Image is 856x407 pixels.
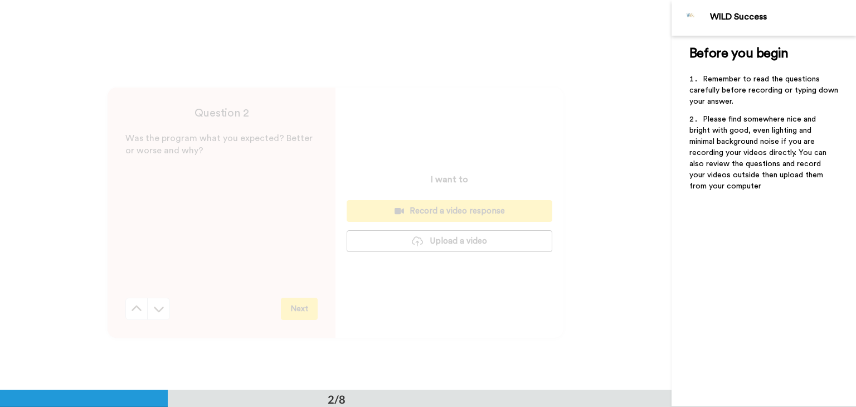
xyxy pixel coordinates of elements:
span: Before you begin [689,47,788,60]
img: Profile Image [678,4,704,31]
p: I want to [431,173,468,186]
button: Record a video response [347,200,552,222]
span: Please find somewhere nice and bright with good, even lighting and minimal background noise if yo... [689,115,829,190]
div: WILD Success [710,12,855,22]
div: Record a video response [356,205,543,217]
button: Upload a video [347,230,552,252]
span: Was the program what you expected? Better or worse and why? [125,134,315,156]
div: 2/8 [310,391,363,407]
button: Next [281,298,318,320]
h4: Question 2 [125,105,318,121]
span: Remember to read the questions carefully before recording or typing down your answer. [689,75,840,105]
